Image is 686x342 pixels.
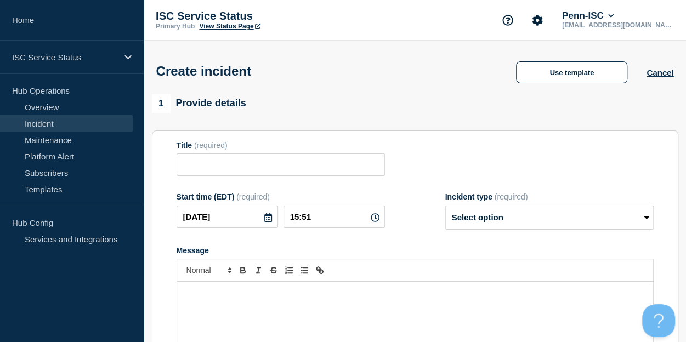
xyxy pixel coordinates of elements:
div: Provide details [152,94,246,113]
button: Cancel [647,68,673,77]
button: Support [496,9,519,32]
span: (required) [236,192,270,201]
span: Font size [182,264,235,277]
div: Incident type [445,192,654,201]
a: View Status Page [199,22,260,30]
p: ISC Service Status [156,10,375,22]
button: Toggle link [312,264,327,277]
button: Toggle bold text [235,264,251,277]
p: ISC Service Status [12,53,117,62]
span: (required) [194,141,228,150]
span: (required) [495,192,528,201]
span: 1 [152,94,171,113]
button: Toggle bulleted list [297,264,312,277]
input: Title [177,153,385,176]
button: Account settings [526,9,549,32]
input: HH:MM [284,206,385,228]
button: Toggle strikethrough text [266,264,281,277]
input: YYYY-MM-DD [177,206,278,228]
div: Message [177,246,654,255]
select: Incident type [445,206,654,230]
h1: Create incident [156,64,251,79]
iframe: Help Scout Beacon - Open [642,304,675,337]
div: Title [177,141,385,150]
button: Toggle italic text [251,264,266,277]
button: Use template [516,61,627,83]
button: Penn-ISC [560,10,616,21]
p: [EMAIL_ADDRESS][DOMAIN_NAME] [560,21,674,29]
div: Start time (EDT) [177,192,385,201]
p: Primary Hub [156,22,195,30]
button: Toggle ordered list [281,264,297,277]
